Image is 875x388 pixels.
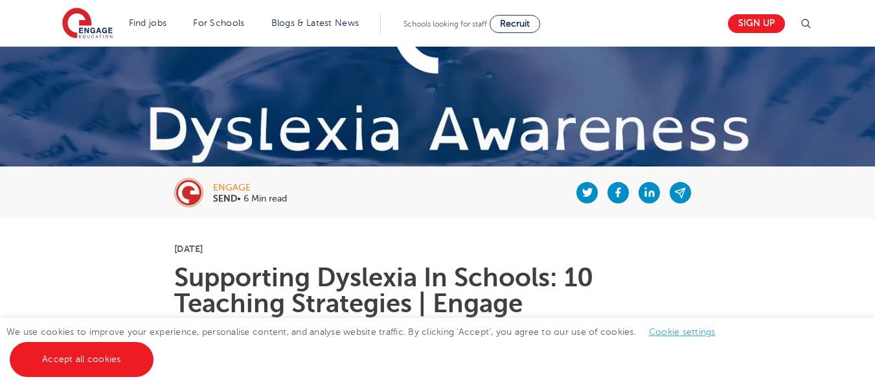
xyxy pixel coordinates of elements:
h1: Supporting Dyslexia In Schools: 10 Teaching Strategies | Engage [174,265,701,317]
p: [DATE] [174,244,701,253]
a: Find jobs [129,18,167,28]
p: • 6 Min read [213,194,287,203]
a: Recruit [490,15,540,33]
span: We use cookies to improve your experience, personalise content, and analyse website traffic. By c... [6,327,729,364]
div: engage [213,183,287,192]
img: Engage Education [62,8,113,40]
a: Cookie settings [649,327,716,337]
a: Blogs & Latest News [271,18,359,28]
a: For Schools [193,18,244,28]
b: SEND [213,194,237,203]
span: Schools looking for staff [403,19,487,29]
a: Sign up [728,14,785,33]
span: Recruit [500,19,530,29]
a: Accept all cookies [10,342,153,377]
